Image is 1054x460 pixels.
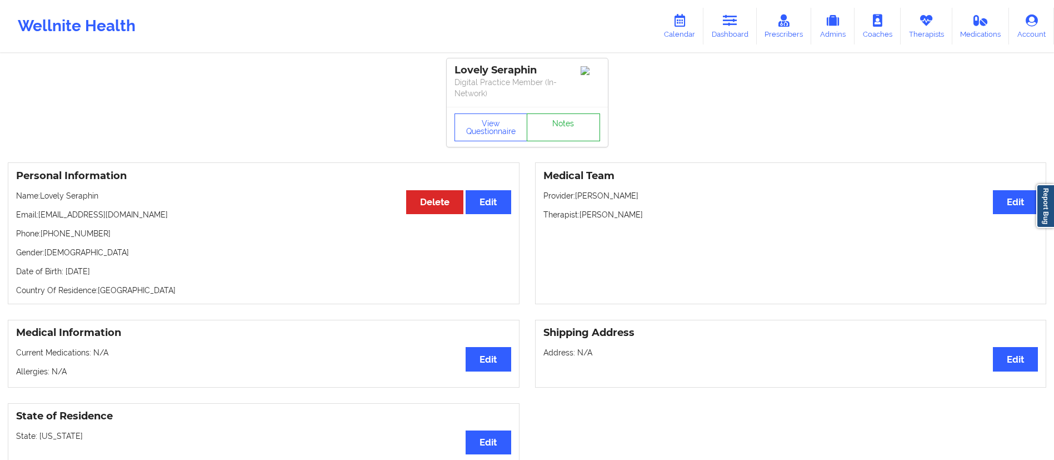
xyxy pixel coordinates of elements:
a: Medications [952,8,1010,44]
a: Coaches [855,8,901,44]
button: Edit [466,431,511,454]
h3: Medical Information [16,327,511,339]
button: Edit [466,190,511,214]
p: Therapist: [PERSON_NAME] [543,209,1038,220]
a: Notes [527,113,600,141]
p: Digital Practice Member (In-Network) [454,77,600,99]
p: Date of Birth: [DATE] [16,266,511,277]
button: Edit [466,347,511,371]
img: Image%2Fplaceholer-image.png [581,66,600,75]
button: Delete [406,190,463,214]
p: Provider: [PERSON_NAME] [543,190,1038,201]
a: Report Bug [1036,184,1054,228]
a: Dashboard [703,8,757,44]
a: Prescribers [757,8,812,44]
button: View Questionnaire [454,113,528,141]
p: Name: Lovely Seraphin [16,190,511,201]
button: Edit [993,190,1038,214]
a: Therapists [901,8,952,44]
p: Email: [EMAIL_ADDRESS][DOMAIN_NAME] [16,209,511,220]
p: Gender: [DEMOGRAPHIC_DATA] [16,247,511,258]
h3: Shipping Address [543,327,1038,339]
p: State: [US_STATE] [16,431,511,442]
p: Allergies: N/A [16,366,511,377]
button: Edit [993,347,1038,371]
h3: State of Residence [16,410,511,423]
div: Lovely Seraphin [454,64,600,77]
a: Calendar [656,8,703,44]
h3: Personal Information [16,170,511,182]
a: Admins [811,8,855,44]
p: Current Medications: N/A [16,347,511,358]
p: Address: N/A [543,347,1038,358]
h3: Medical Team [543,170,1038,182]
p: Phone: [PHONE_NUMBER] [16,228,511,239]
a: Account [1009,8,1054,44]
p: Country Of Residence: [GEOGRAPHIC_DATA] [16,285,511,296]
